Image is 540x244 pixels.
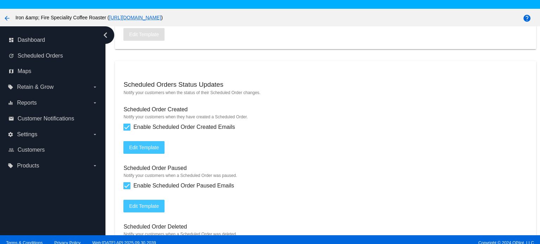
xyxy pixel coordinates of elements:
span: Edit Template [129,203,159,209]
span: Settings [17,131,37,138]
a: update Scheduled Orders [8,50,98,61]
i: chevron_left [100,29,111,41]
a: people_outline Customers [8,144,98,156]
mat-hint: Notify your customers when they have created a Scheduled Order. [123,114,527,119]
button: Edit Template [123,200,165,212]
i: map [8,68,14,74]
span: Enable Scheduled Order Created Emails [133,123,235,131]
button: Edit Template [123,28,165,41]
i: arrow_drop_down [92,84,98,90]
a: [URL][DOMAIN_NAME] [109,15,161,20]
span: Customer Notifications [18,116,74,122]
a: map Maps [8,66,98,77]
i: arrow_drop_down [92,100,98,106]
mat-hint: Notify your customers when a Scheduled Order was paused. [123,173,527,178]
h4: Scheduled Order Deleted [123,224,187,230]
span: Maps [18,68,31,74]
i: update [8,53,14,59]
i: people_outline [8,147,14,153]
mat-icon: arrow_back [3,14,11,22]
i: equalizer [8,100,13,106]
span: Products [17,163,39,169]
i: arrow_drop_down [92,163,98,169]
i: dashboard [8,37,14,43]
i: local_offer [8,84,13,90]
i: email [8,116,14,121]
span: Edit Template [129,32,159,37]
a: email Customer Notifications [8,113,98,124]
span: Iron &amp; Fire Speciality Coffee Roaster ( ) [15,15,163,20]
a: dashboard Dashboard [8,34,98,46]
mat-hint: Notify your customers when the status of their Scheduled Order changes. [123,90,527,95]
button: Edit Template [123,141,165,154]
span: Scheduled Orders [18,53,63,59]
span: Edit Template [129,145,159,150]
i: arrow_drop_down [92,132,98,137]
i: settings [8,132,13,137]
mat-hint: Notify your customers when a Scheduled Order was deleted. [123,232,527,237]
h4: Scheduled Order Created [123,106,187,113]
span: Dashboard [18,37,45,43]
span: Customers [18,147,45,153]
i: local_offer [8,163,13,169]
h3: Scheduled Orders Status Updates [123,81,223,88]
span: Enable Scheduled Order Paused Emails [133,182,234,190]
h4: Scheduled Order Paused [123,165,187,171]
span: Reports [17,100,37,106]
span: Retain & Grow [17,84,53,90]
mat-icon: help [523,14,531,22]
